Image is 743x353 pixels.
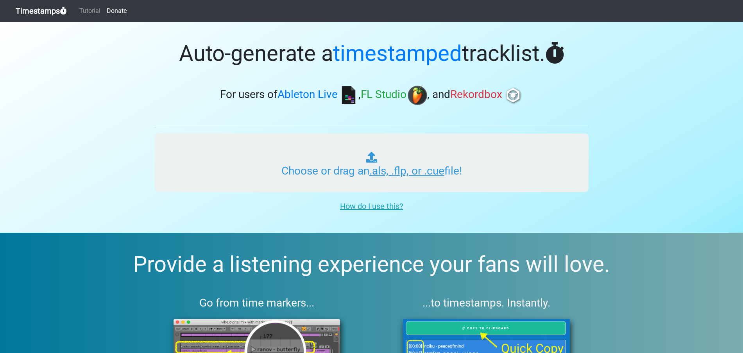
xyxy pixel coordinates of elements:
h3: Go from time markers... [155,296,359,310]
img: fl.png [408,86,427,105]
a: Donate [104,3,130,19]
img: ableton.png [339,86,358,105]
span: FL Studio [361,88,406,101]
a: Timestamps [16,3,67,19]
span: Ableton Live [278,88,338,101]
span: timestamped [333,41,462,66]
h3: ...to timestamps. Instantly. [384,296,589,310]
u: How do I use this? [340,201,403,211]
img: rb.png [503,86,523,105]
span: Rekordbox [450,88,502,101]
a: Tutorial [76,3,104,19]
h1: Auto-generate a tracklist. [155,41,589,67]
h2: Provide a listening experience your fans will love. [19,251,724,278]
h3: For users of , , and [155,86,589,105]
